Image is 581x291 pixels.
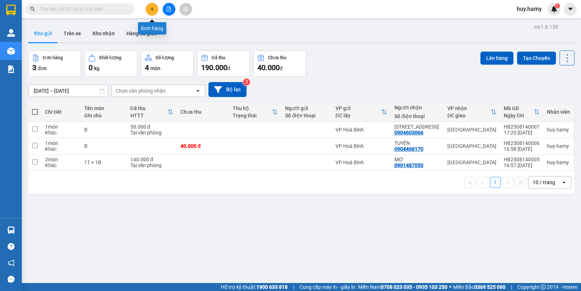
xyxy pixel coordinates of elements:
[447,113,491,118] div: ĐC giao
[150,65,161,71] span: món
[45,146,77,152] div: Khác
[155,55,174,60] div: Số lượng
[233,113,272,118] div: Trạng thái
[121,25,163,42] button: Hàng đã giao
[183,7,188,12] span: aim
[285,105,328,111] div: Người gửi
[394,162,423,168] div: 0901487050
[561,179,567,185] svg: open
[85,50,137,77] button: Khối lượng0kg
[336,159,387,165] div: VP Hoà Bình
[130,157,173,162] div: 140.000 đ
[7,29,15,37] img: warehouse-icon
[84,143,123,149] div: B
[394,146,423,152] div: 0904468170
[43,55,63,60] div: Đơn hàng
[138,22,166,35] div: Đơn hàng
[564,3,577,16] button: caret-down
[511,283,512,291] span: |
[285,113,328,118] div: Số điện thoại
[547,127,570,133] div: huy.hamy
[130,124,173,130] div: 50.000 đ
[534,23,558,31] div: ver 1.8.138
[336,113,381,118] div: ĐC lấy
[45,124,77,130] div: 1 món
[8,276,15,283] span: message
[490,177,501,188] button: 1
[504,113,534,118] div: Ngày ĐH
[180,109,226,115] div: Chưa thu
[208,82,247,97] button: Bộ lọc
[447,159,496,165] div: [GEOGRAPHIC_DATA]
[45,140,77,146] div: 1 món
[179,3,192,16] button: aim
[449,286,451,288] span: ⚪️
[233,105,272,111] div: Thu hộ
[474,284,505,290] strong: 0369 525 060
[256,284,288,290] strong: 1900 633 818
[7,47,15,55] img: warehouse-icon
[394,157,440,162] div: MƠ
[145,63,149,72] span: 4
[547,109,570,115] div: Nhân viên
[504,105,534,111] div: Mã GD
[166,7,171,12] span: file-add
[504,157,540,162] div: HB2508140005
[150,7,155,12] span: plus
[394,113,440,119] div: Số điện thoại
[268,55,287,60] div: Chưa thu
[504,162,540,168] div: 16:57 [DATE]
[163,3,175,16] button: file-add
[447,127,496,133] div: [GEOGRAPHIC_DATA]
[28,25,58,42] button: Kho gửi
[45,162,77,168] div: Khác
[447,105,491,111] div: VP nhận
[551,6,557,12] img: icon-new-feature
[547,143,570,149] div: huy.hamy
[127,102,177,122] th: Toggle SortBy
[32,63,36,72] span: 3
[227,65,230,71] span: đ
[201,63,227,72] span: 190.000
[504,146,540,152] div: 16:58 [DATE]
[8,259,15,266] span: notification
[394,124,440,130] div: ÚT 10
[336,127,387,133] div: VP Hoà Bình
[130,105,167,111] div: Đã thu
[180,143,226,149] div: 40.000 đ
[257,63,280,72] span: 40.000
[336,105,381,111] div: VP gửi
[7,226,15,234] img: warehouse-icon
[547,159,570,165] div: huy.hamy
[29,85,108,97] input: Select a date range.
[8,243,15,250] span: question-circle
[38,65,47,71] span: đơn
[40,5,126,13] input: Tìm tên, số ĐT hoặc mã đơn
[7,65,15,73] img: solution-icon
[130,162,173,168] div: Tại văn phòng
[504,140,540,146] div: HB2508140006
[99,55,121,60] div: Khối lượng
[453,283,505,291] span: Miền Bắc
[358,283,447,291] span: Miền Nam
[511,4,548,13] span: huy.hamy
[293,283,294,291] span: |
[300,283,356,291] span: Cung cấp máy in - giấy in:
[480,52,513,65] button: Lên hàng
[130,113,167,118] div: HTTT
[84,127,123,133] div: B
[197,50,250,77] button: Đã thu190.000đ
[221,283,288,291] span: Hỗ trợ kỹ thuật:
[28,50,81,77] button: Đơn hàng3đơn
[541,284,546,290] span: copyright
[45,157,77,162] div: 2 món
[394,105,440,110] div: Người nhận
[555,3,560,8] sup: 1
[45,109,77,115] div: Chi tiết
[94,65,99,71] span: kg
[504,124,540,130] div: HB2508140007
[243,78,250,86] sup: 2
[58,25,87,42] button: Trên xe
[336,143,387,149] div: VP Hoà Bình
[141,50,194,77] button: Số lượng4món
